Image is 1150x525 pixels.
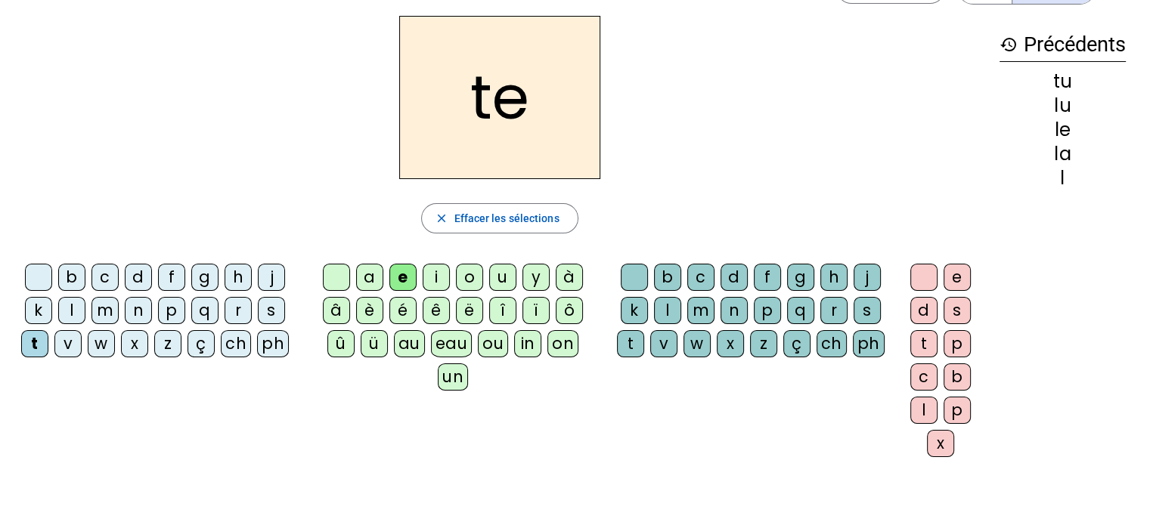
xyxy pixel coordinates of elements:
[438,363,468,391] div: un
[1000,28,1126,62] h3: Précédents
[221,330,251,357] div: ch
[944,264,971,291] div: e
[25,297,52,324] div: k
[617,330,644,357] div: t
[154,330,181,357] div: z
[944,363,971,391] div: b
[257,330,289,357] div: ph
[125,264,152,291] div: d
[394,330,425,357] div: au
[88,330,115,357] div: w
[854,264,881,291] div: j
[820,297,848,324] div: r
[225,297,252,324] div: r
[323,297,350,324] div: â
[191,297,219,324] div: q
[556,297,583,324] div: ô
[1000,145,1126,163] div: la
[489,264,516,291] div: u
[423,264,450,291] div: i
[158,264,185,291] div: f
[556,264,583,291] div: à
[854,297,881,324] div: s
[910,397,938,424] div: l
[1000,73,1126,91] div: tu
[654,297,681,324] div: l
[514,330,541,357] div: in
[54,330,82,357] div: v
[944,397,971,424] div: p
[910,330,938,357] div: t
[783,330,811,357] div: ç
[258,264,285,291] div: j
[547,330,578,357] div: on
[754,264,781,291] div: f
[721,264,748,291] div: d
[121,330,148,357] div: x
[910,363,938,391] div: c
[683,330,711,357] div: w
[191,264,219,291] div: g
[91,264,119,291] div: c
[787,264,814,291] div: g
[125,297,152,324] div: n
[754,297,781,324] div: p
[910,297,938,324] div: d
[650,330,677,357] div: v
[225,264,252,291] div: h
[21,330,48,357] div: t
[456,297,483,324] div: ë
[1000,36,1018,54] mat-icon: history
[478,330,508,357] div: ou
[817,330,847,357] div: ch
[944,297,971,324] div: s
[399,16,600,179] h2: te
[944,330,971,357] div: p
[188,330,215,357] div: ç
[721,297,748,324] div: n
[91,297,119,324] div: m
[456,264,483,291] div: o
[621,297,648,324] div: k
[522,264,550,291] div: y
[717,330,744,357] div: x
[423,297,450,324] div: ê
[654,264,681,291] div: b
[750,330,777,357] div: z
[687,264,714,291] div: c
[327,330,355,357] div: û
[853,330,885,357] div: ph
[489,297,516,324] div: î
[356,264,383,291] div: a
[820,264,848,291] div: h
[522,297,550,324] div: ï
[927,430,954,457] div: x
[158,297,185,324] div: p
[431,330,473,357] div: eau
[389,264,417,291] div: e
[361,330,388,357] div: ü
[787,297,814,324] div: q
[58,297,85,324] div: l
[58,264,85,291] div: b
[687,297,714,324] div: m
[1000,121,1126,139] div: le
[389,297,417,324] div: é
[356,297,383,324] div: è
[421,203,578,233] button: Effacer les sélections
[1000,169,1126,187] div: l
[258,297,285,324] div: s
[434,212,448,225] mat-icon: close
[454,209,559,227] span: Effacer les sélections
[1000,97,1126,115] div: lu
